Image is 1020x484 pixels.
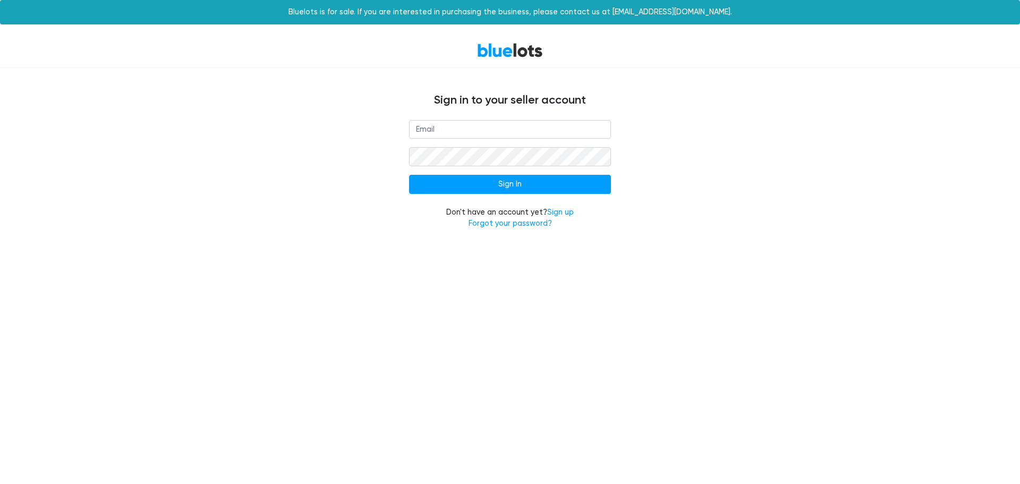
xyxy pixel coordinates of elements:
[409,175,611,194] input: Sign In
[469,219,552,228] a: Forgot your password?
[409,120,611,139] input: Email
[191,94,829,107] h4: Sign in to your seller account
[409,207,611,230] div: Don't have an account yet?
[477,43,543,58] a: BlueLots
[547,208,574,217] a: Sign up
